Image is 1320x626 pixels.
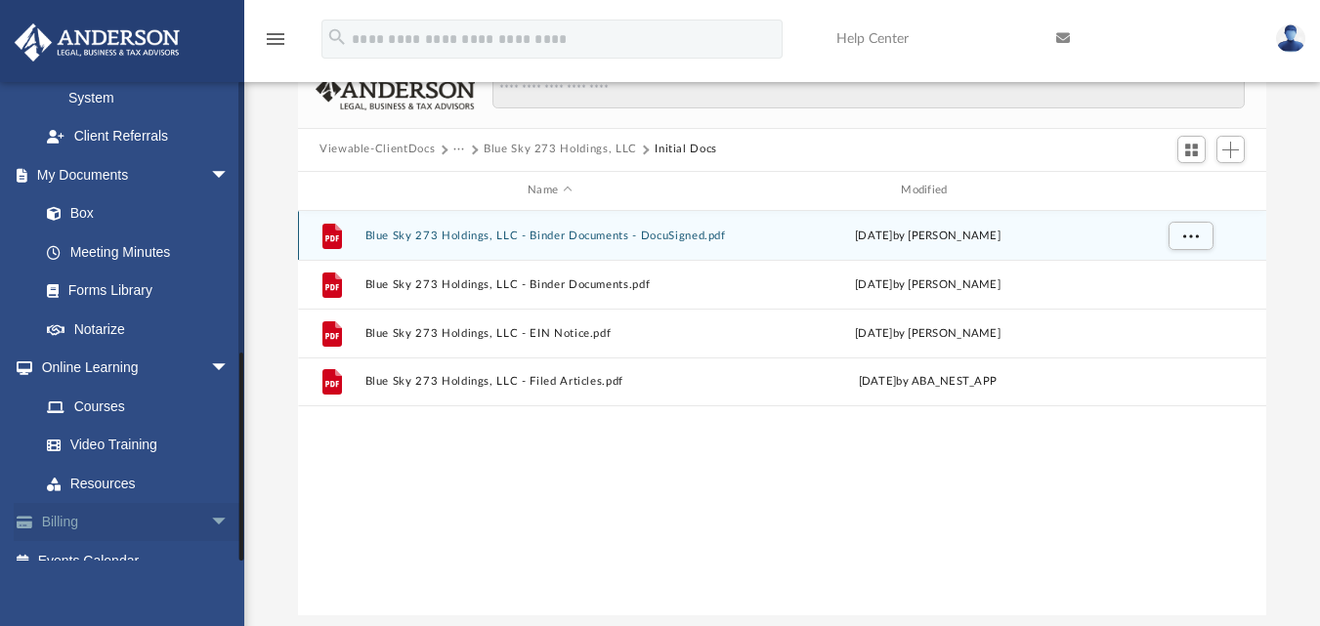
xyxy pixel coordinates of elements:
img: User Pic [1276,24,1305,53]
button: Switch to Grid View [1177,136,1207,163]
span: arrow_drop_down [210,155,249,195]
span: arrow_drop_down [210,503,249,543]
button: Blue Sky 273 Holdings, LLC - Binder Documents - DocuSigned.pdf [365,229,735,241]
img: Anderson Advisors Platinum Portal [9,23,186,62]
a: menu [264,37,287,51]
div: [DATE] by [PERSON_NAME] [743,275,1112,293]
div: id [307,182,356,199]
a: [PERSON_NAME] System [27,55,249,117]
button: More options [1169,221,1214,250]
button: Viewable-ClientDocs [319,141,435,158]
a: Box [27,194,239,233]
button: Add [1216,136,1246,163]
div: id [1121,182,1257,199]
a: Client Referrals [27,117,249,156]
a: Events Calendar [14,541,259,580]
div: [DATE] by ABA_NEST_APP [743,373,1112,391]
input: Search files and folders [492,71,1245,108]
div: grid [298,211,1266,615]
a: Video Training [27,426,239,465]
button: Blue Sky 273 Holdings, LLC [484,141,637,158]
div: Name [364,182,735,199]
button: Initial Docs [655,141,717,158]
button: Blue Sky 273 Holdings, LLC - Binder Documents.pdf [365,277,735,290]
div: Modified [743,182,1113,199]
button: Blue Sky 273 Holdings, LLC - EIN Notice.pdf [365,326,735,339]
div: [DATE] by [PERSON_NAME] [743,324,1112,342]
a: Notarize [27,310,249,349]
a: Courses [27,387,249,426]
a: My Documentsarrow_drop_down [14,155,249,194]
a: Billingarrow_drop_down [14,503,259,542]
span: arrow_drop_down [210,349,249,389]
button: ··· [453,141,466,158]
i: menu [264,27,287,51]
i: search [326,26,348,48]
a: Online Learningarrow_drop_down [14,349,249,388]
div: [DATE] by [PERSON_NAME] [743,227,1112,244]
a: Meeting Minutes [27,232,249,271]
a: Forms Library [27,271,239,311]
a: Resources [27,464,249,503]
button: Blue Sky 273 Holdings, LLC - Filed Articles.pdf [365,375,735,388]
